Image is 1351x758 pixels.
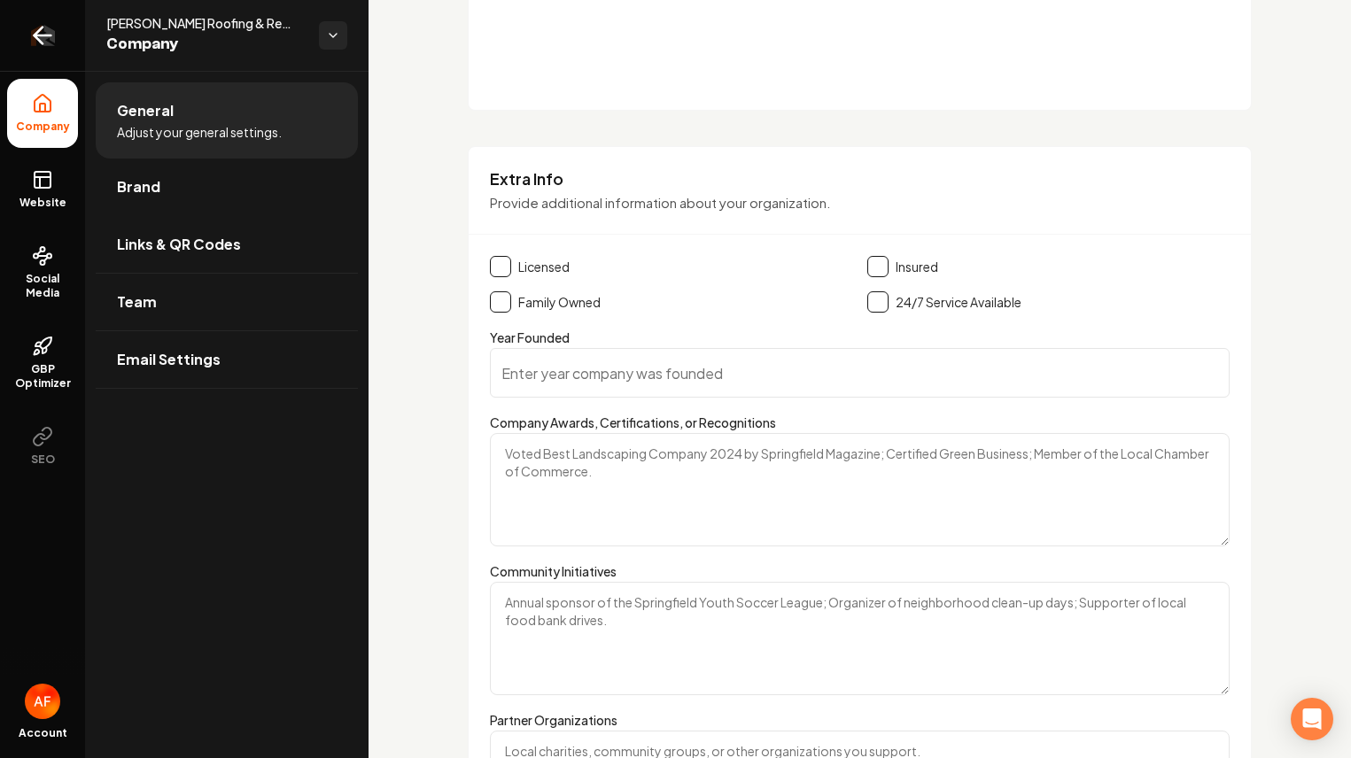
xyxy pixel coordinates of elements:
span: Links & QR Codes [117,234,241,255]
div: Open Intercom Messenger [1291,698,1333,740]
label: Insured [896,258,938,275]
label: Community Initiatives [490,563,617,579]
span: Adjust your general settings. [117,123,282,141]
label: Year Founded [490,329,570,345]
span: Company [9,120,77,134]
span: Email Settings [117,349,221,370]
label: Licensed [518,258,570,275]
a: Team [96,274,358,330]
button: SEO [7,412,78,481]
a: Brand [96,159,358,215]
a: Links & QR Codes [96,216,358,273]
img: Avan Fahimi [25,684,60,719]
label: Company Awards, Certifications, or Recognitions [490,414,776,430]
p: Provide additional information about your organization. [490,193,1230,213]
a: GBP Optimizer [7,321,78,405]
span: Team [117,291,157,313]
span: Company [106,32,305,57]
a: Website [7,155,78,224]
span: GBP Optimizer [7,362,78,391]
span: Account [19,726,67,740]
span: Social Media [7,272,78,300]
a: Social Media [7,231,78,314]
span: [PERSON_NAME] Roofing & Remodeling Llc [106,14,305,32]
label: 24/7 Service Available [896,293,1021,311]
label: Partner Organizations [490,712,617,728]
a: Email Settings [96,331,358,388]
span: Brand [117,176,160,197]
input: Enter year company was founded [490,348,1230,398]
span: General [117,100,174,121]
label: Family Owned [518,293,601,311]
button: Open user button [25,684,60,719]
span: Website [12,196,74,210]
span: SEO [24,452,62,467]
h3: Extra Info [490,168,1230,189]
